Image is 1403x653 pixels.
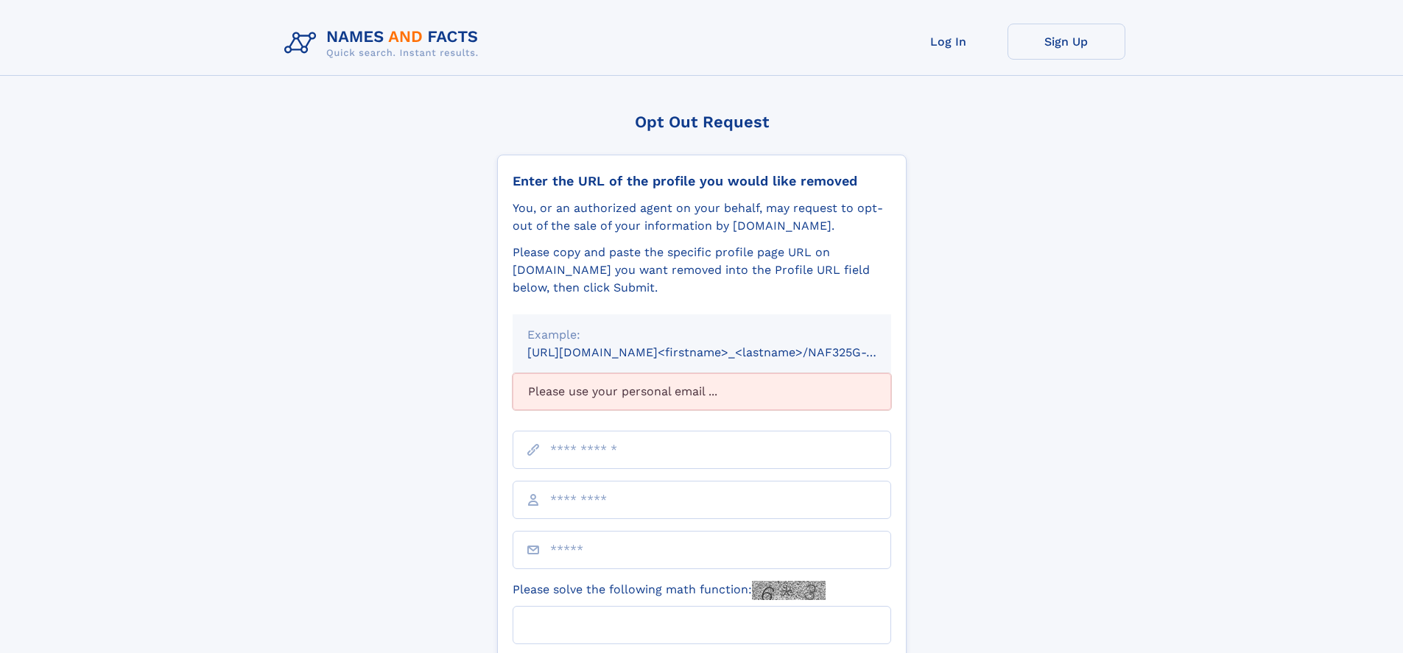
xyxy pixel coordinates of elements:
img: Logo Names and Facts [278,24,490,63]
div: Please use your personal email ... [513,373,891,410]
div: Enter the URL of the profile you would like removed [513,173,891,189]
a: Sign Up [1008,24,1125,60]
small: [URL][DOMAIN_NAME]<firstname>_<lastname>/NAF325G-xxxxxxxx [527,345,919,359]
label: Please solve the following math function: [513,581,826,600]
a: Log In [890,24,1008,60]
div: You, or an authorized agent on your behalf, may request to opt-out of the sale of your informatio... [513,200,891,235]
div: Opt Out Request [497,113,907,131]
div: Example: [527,326,876,344]
div: Please copy and paste the specific profile page URL on [DOMAIN_NAME] you want removed into the Pr... [513,244,891,297]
